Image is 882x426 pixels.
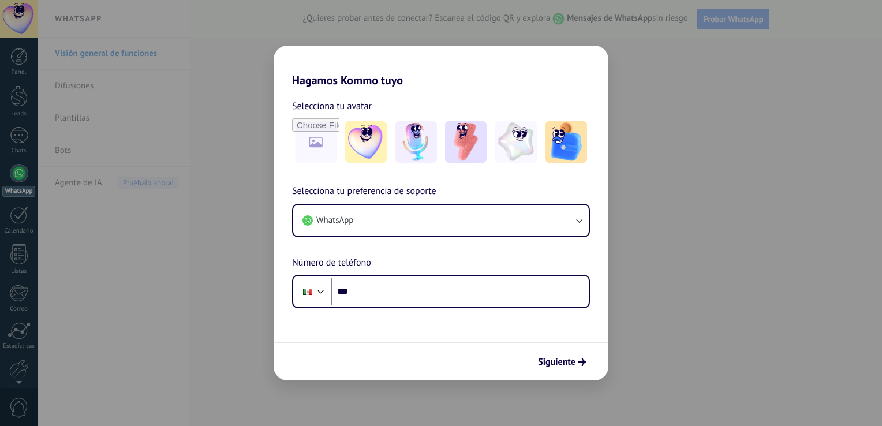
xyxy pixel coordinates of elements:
[495,121,537,163] img: -4.jpeg
[292,184,436,199] span: Selecciona tu preferencia de soporte
[293,205,589,236] button: WhatsApp
[297,279,319,304] div: Mexico: + 52
[538,358,575,366] span: Siguiente
[316,215,353,226] span: WhatsApp
[445,121,487,163] img: -3.jpeg
[545,121,587,163] img: -5.jpeg
[274,46,608,87] h2: Hagamos Kommo tuyo
[345,121,387,163] img: -1.jpeg
[533,352,591,372] button: Siguiente
[292,256,371,271] span: Número de teléfono
[395,121,437,163] img: -2.jpeg
[292,99,372,114] span: Selecciona tu avatar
